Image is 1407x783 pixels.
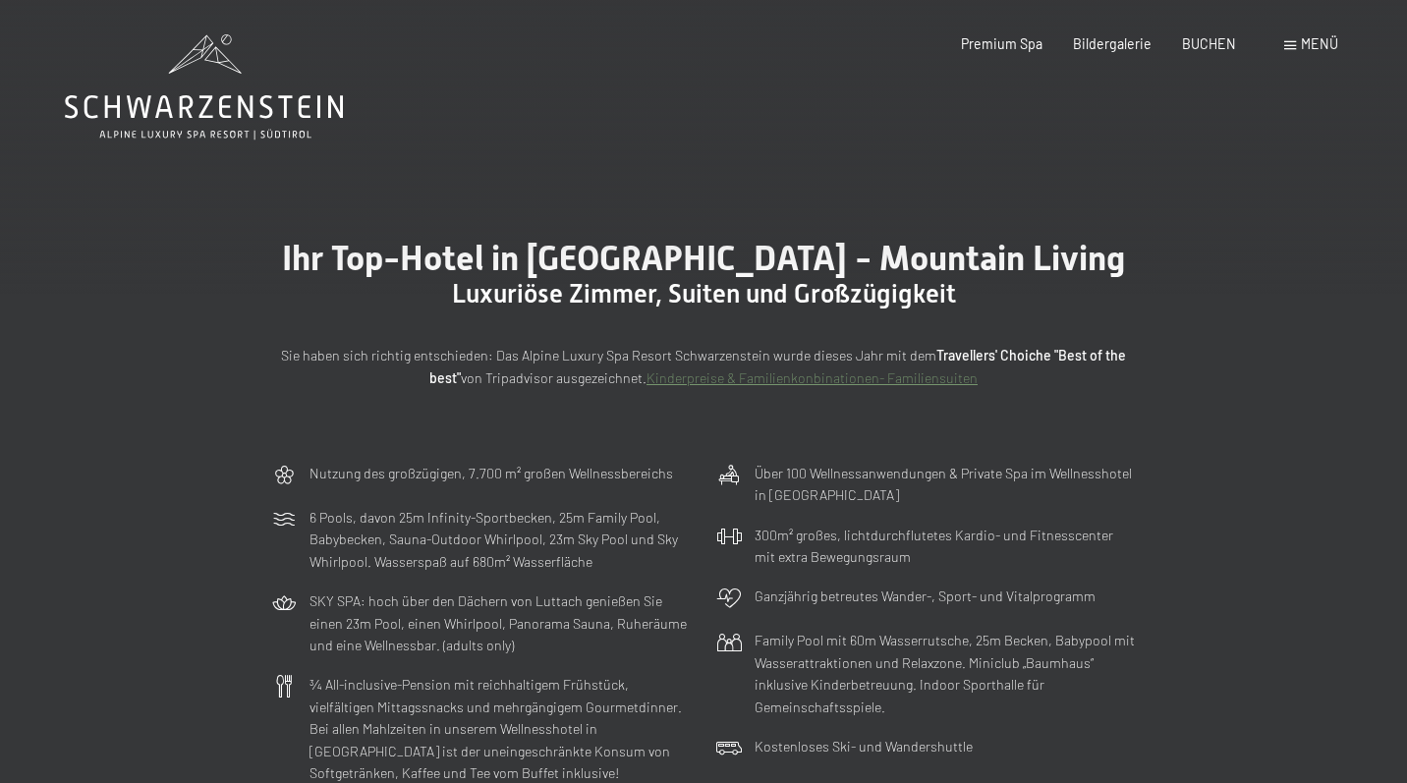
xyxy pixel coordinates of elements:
p: Kostenloses Ski- und Wandershuttle [755,736,973,758]
p: Sie haben sich richtig entschieden: Das Alpine Luxury Spa Resort Schwarzenstein wurde dieses Jahr... [271,345,1136,389]
p: Nutzung des großzügigen, 7.700 m² großen Wellnessbereichs [310,463,673,485]
p: 300m² großes, lichtdurchflutetes Kardio- und Fitnesscenter mit extra Bewegungsraum [755,525,1136,569]
span: Luxuriöse Zimmer, Suiten und Großzügigkeit [452,279,956,308]
p: Ganzjährig betreutes Wander-, Sport- und Vitalprogramm [755,586,1096,608]
p: SKY SPA: hoch über den Dächern von Luttach genießen Sie einen 23m Pool, einen Whirlpool, Panorama... [310,590,691,657]
p: Family Pool mit 60m Wasserrutsche, 25m Becken, Babypool mit Wasserattraktionen und Relaxzone. Min... [755,630,1136,718]
span: Ihr Top-Hotel in [GEOGRAPHIC_DATA] - Mountain Living [282,238,1125,278]
p: 6 Pools, davon 25m Infinity-Sportbecken, 25m Family Pool, Babybecken, Sauna-Outdoor Whirlpool, 23... [310,507,691,574]
span: Menü [1301,35,1338,52]
p: Über 100 Wellnessanwendungen & Private Spa im Wellnesshotel in [GEOGRAPHIC_DATA] [755,463,1136,507]
a: BUCHEN [1182,35,1236,52]
a: Bildergalerie [1073,35,1152,52]
a: Premium Spa [961,35,1042,52]
a: Kinderpreise & Familienkonbinationen- Familiensuiten [647,369,978,386]
strong: Travellers' Choiche "Best of the best" [429,347,1126,386]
